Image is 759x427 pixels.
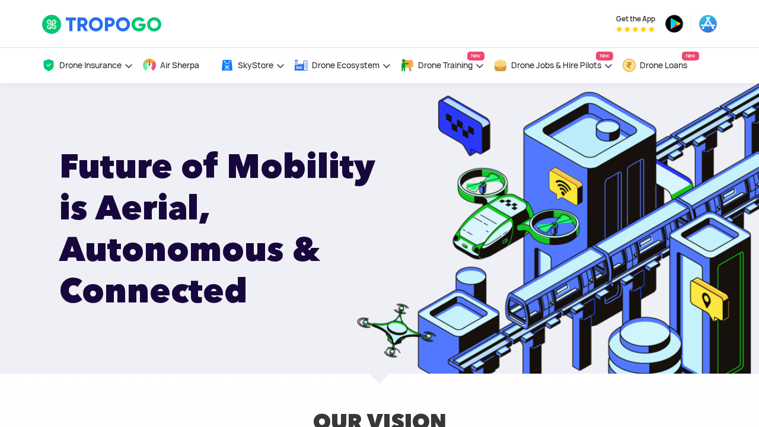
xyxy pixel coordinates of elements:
span: New [467,52,484,60]
img: TropoGo Logo [42,14,163,34]
a: SkyStore [220,48,285,83]
span: Drone Insurance [59,60,122,70]
span: New [682,52,699,60]
span: Get the App [616,14,655,24]
span: SkyStore [238,60,273,70]
span: Drone Ecosystem [312,60,379,70]
span: New [596,52,613,60]
span: Air Sherpa [160,60,199,70]
img: App Raking [616,26,655,32]
a: Air Sherpa [142,48,211,83]
span: Drone Training [418,60,473,70]
a: Drone Ecosystem [294,48,391,83]
span: Drone Loans [640,60,687,70]
a: Drone TrainingNew [400,48,484,83]
span: Drone Jobs & Hire Pilots [511,60,601,70]
a: Drone Jobs & Hire PilotsNew [493,48,613,83]
h1: Future of Mobility is Aerial, Autonomous & Connected [59,145,411,311]
a: Drone LoansNew [622,48,699,83]
a: Drone Insurance [42,48,133,83]
img: ic_appstore.png [699,14,717,33]
img: ic_playstore.png [665,14,684,33]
